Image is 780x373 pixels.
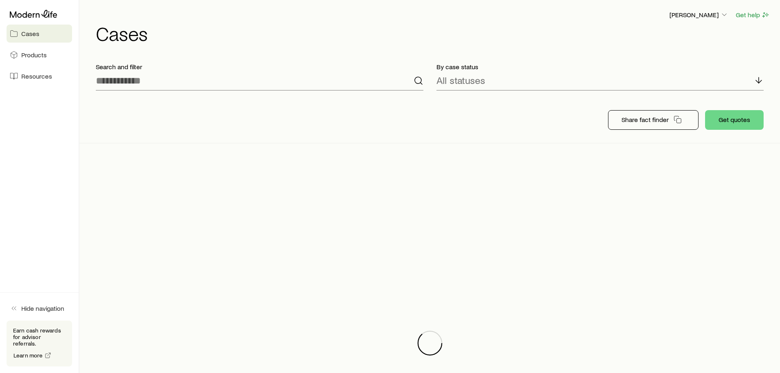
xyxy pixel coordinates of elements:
button: Hide navigation [7,299,72,317]
button: Share fact finder [608,110,699,130]
p: Earn cash rewards for advisor referrals. [13,327,66,347]
a: Cases [7,25,72,43]
span: Products [21,51,47,59]
a: Resources [7,67,72,85]
p: By case status [436,63,764,71]
span: Resources [21,72,52,80]
span: Cases [21,29,39,38]
span: Learn more [14,353,43,358]
button: Get quotes [705,110,764,130]
p: All statuses [436,75,485,86]
span: Hide navigation [21,304,64,312]
p: Share fact finder [622,115,669,124]
button: Get help [735,10,770,20]
p: Search and filter [96,63,423,71]
a: Products [7,46,72,64]
button: [PERSON_NAME] [669,10,729,20]
p: [PERSON_NAME] [669,11,728,19]
div: Earn cash rewards for advisor referrals.Learn more [7,321,72,366]
h1: Cases [96,23,770,43]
